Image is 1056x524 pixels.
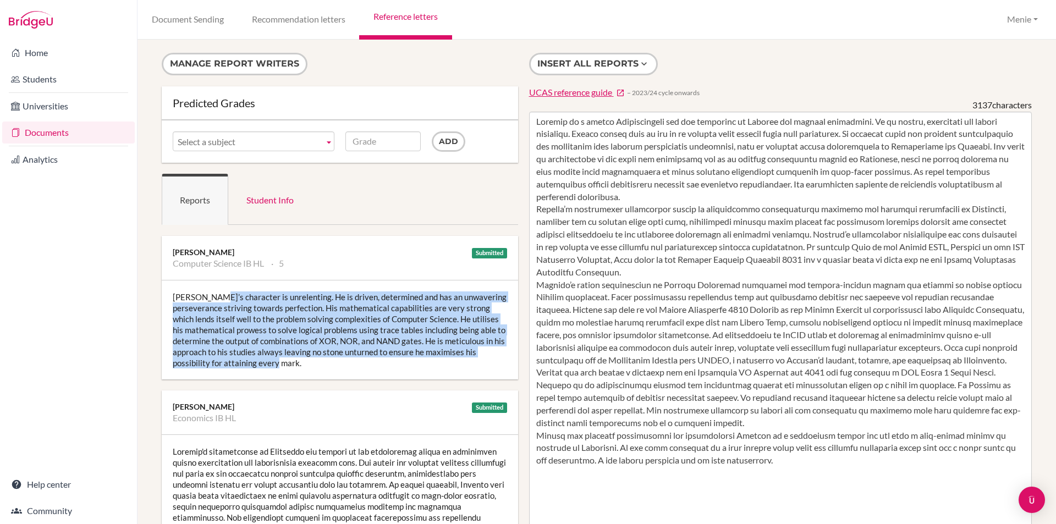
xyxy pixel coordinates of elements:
[271,258,284,269] li: 5
[9,11,53,29] img: Bridge-U
[529,86,625,99] a: UCAS reference guide
[162,174,228,225] a: Reports
[2,148,135,170] a: Analytics
[2,42,135,64] a: Home
[1002,9,1043,30] button: Menie
[173,97,507,108] div: Predicted Grades
[432,131,465,152] input: Add
[345,131,421,151] input: Grade
[2,473,135,495] a: Help center
[972,100,992,110] span: 3137
[2,122,135,144] a: Documents
[173,412,236,423] li: Economics IB HL
[2,95,135,117] a: Universities
[2,68,135,90] a: Students
[162,280,518,379] div: [PERSON_NAME]’s character is unrelenting. He is driven, determined and has an unwavering persever...
[173,247,507,258] div: [PERSON_NAME]
[529,87,612,97] span: UCAS reference guide
[972,99,1032,112] div: characters
[173,258,264,269] li: Computer Science IB HL
[529,53,658,75] button: Insert all reports
[472,402,507,413] div: Submitted
[2,500,135,522] a: Community
[178,132,320,152] span: Select a subject
[472,248,507,258] div: Submitted
[173,401,507,412] div: [PERSON_NAME]
[162,53,307,75] button: Manage report writers
[627,88,700,97] span: − 2023/24 cycle onwards
[1019,487,1045,513] div: Open Intercom Messenger
[228,174,312,225] a: Student Info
